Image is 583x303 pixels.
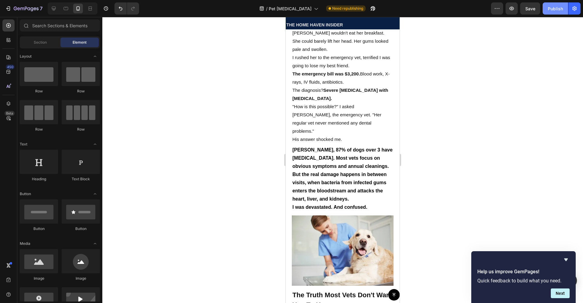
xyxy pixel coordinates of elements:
[286,17,400,303] iframe: Design area
[269,5,312,12] span: Pet [MEDICAL_DATA]
[2,2,45,15] button: 7
[62,226,100,231] div: Button
[6,65,15,69] div: 450
[20,19,100,32] input: Search Sections & Elements
[20,191,31,197] span: Button
[73,40,87,45] span: Element
[20,54,32,59] span: Layout
[266,5,268,12] span: /
[20,276,58,281] div: Image
[62,127,100,132] div: Row
[90,139,100,149] span: Toggle open
[20,241,30,246] span: Media
[548,5,563,12] div: Publish
[477,256,570,298] div: Help us improve GemPages!
[62,88,100,94] div: Row
[20,226,58,231] div: Button
[90,52,100,61] span: Toggle open
[543,2,568,15] button: Publish
[20,176,58,182] div: Heading
[34,40,47,45] span: Section
[20,142,27,147] span: Text
[477,268,570,275] h2: Help us improve GemPages!
[90,239,100,248] span: Toggle open
[520,2,540,15] button: Save
[62,176,100,182] div: Text Block
[562,256,570,263] button: Hide survey
[62,276,100,281] div: Image
[20,88,58,94] div: Row
[551,288,570,298] button: Next question
[20,127,58,132] div: Row
[114,2,139,15] div: Undo/Redo
[90,189,100,199] span: Toggle open
[525,6,535,11] span: Save
[477,278,570,284] p: Quick feedback to build what you need.
[5,111,15,116] div: Beta
[40,5,43,12] p: 7
[332,6,363,11] span: Need republishing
